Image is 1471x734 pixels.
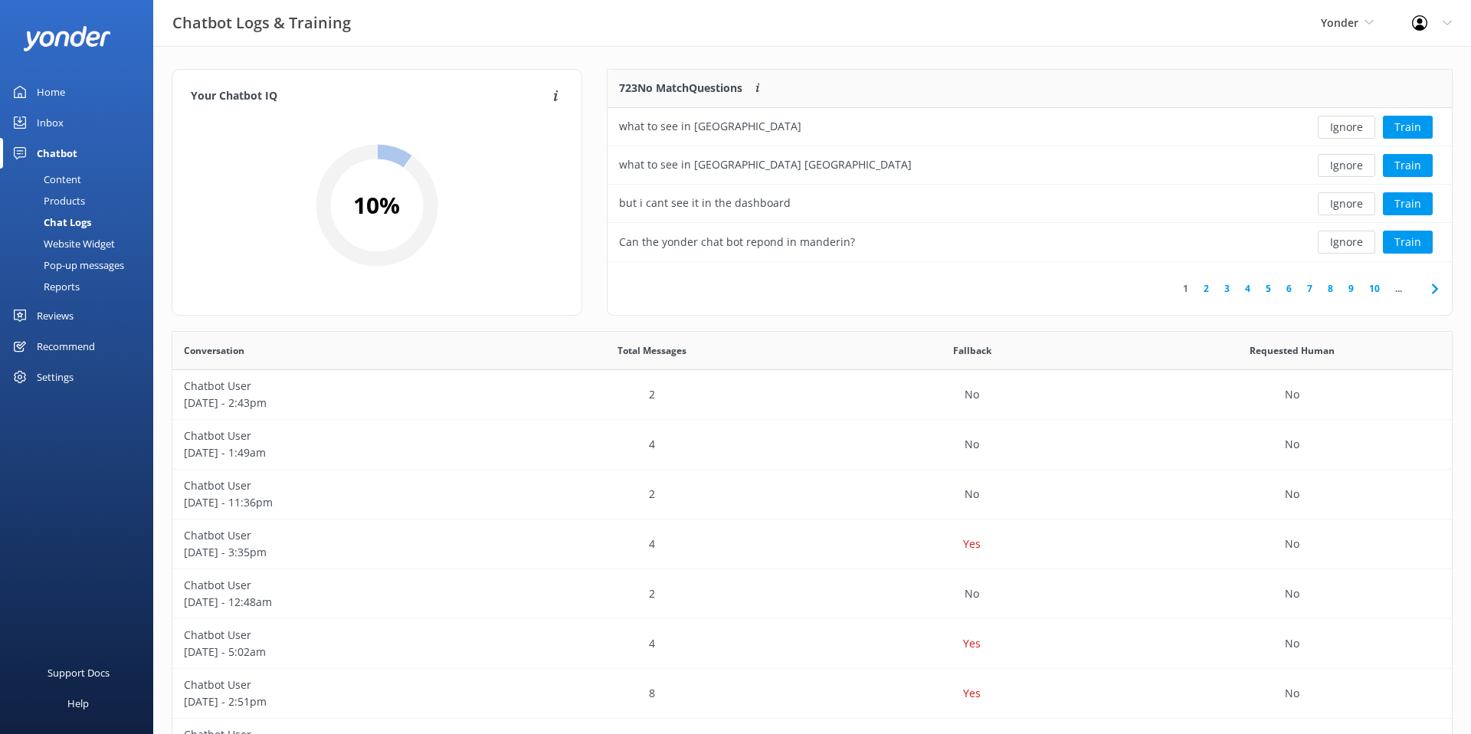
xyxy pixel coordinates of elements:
[963,685,981,702] p: Yes
[9,169,81,190] div: Content
[9,233,153,254] a: Website Widget
[37,107,64,138] div: Inbox
[172,569,1452,619] div: row
[965,386,979,403] p: No
[184,444,481,461] p: [DATE] - 1:49am
[619,156,912,173] div: what to see in [GEOGRAPHIC_DATA] [GEOGRAPHIC_DATA]
[1383,192,1433,215] button: Train
[172,470,1452,519] div: row
[1279,281,1299,296] a: 6
[1237,281,1258,296] a: 4
[9,211,91,233] div: Chat Logs
[184,677,481,693] p: Chatbot User
[649,685,655,702] p: 8
[37,331,95,362] div: Recommend
[608,146,1452,185] div: row
[1285,486,1299,503] p: No
[67,688,89,719] div: Help
[649,486,655,503] p: 2
[963,635,981,652] p: Yes
[172,370,1452,420] div: row
[608,223,1452,261] div: row
[1285,436,1299,453] p: No
[184,378,481,395] p: Chatbot User
[649,585,655,602] p: 2
[1383,116,1433,139] button: Train
[965,585,979,602] p: No
[172,420,1452,470] div: row
[1318,192,1375,215] button: Ignore
[1299,281,1320,296] a: 7
[184,577,481,594] p: Chatbot User
[191,88,549,105] h4: Your Chatbot IQ
[9,190,153,211] a: Products
[1285,635,1299,652] p: No
[1318,116,1375,139] button: Ignore
[1341,281,1361,296] a: 9
[619,234,855,251] div: Can the yonder chat bot repond in manderin?
[48,657,110,688] div: Support Docs
[965,486,979,503] p: No
[1258,281,1279,296] a: 5
[353,187,400,224] h2: 10 %
[1285,536,1299,552] p: No
[965,436,979,453] p: No
[172,619,1452,669] div: row
[649,536,655,552] p: 4
[608,108,1452,146] div: row
[9,211,153,233] a: Chat Logs
[963,536,981,552] p: Yes
[172,669,1452,719] div: row
[184,395,481,411] p: [DATE] - 2:43pm
[23,26,111,51] img: yonder-white-logo.png
[619,195,791,211] div: but i cant see it in the dashboard
[1318,231,1375,254] button: Ignore
[184,527,481,544] p: Chatbot User
[1320,281,1341,296] a: 8
[1387,281,1410,296] span: ...
[9,276,80,297] div: Reports
[1383,154,1433,177] button: Train
[37,362,74,392] div: Settings
[9,169,153,190] a: Content
[184,343,244,358] span: Conversation
[1196,281,1217,296] a: 2
[649,436,655,453] p: 4
[184,693,481,710] p: [DATE] - 2:51pm
[1250,343,1335,358] span: Requested Human
[9,190,85,211] div: Products
[619,80,742,97] p: 723 No Match Questions
[172,11,351,35] h3: Chatbot Logs & Training
[184,494,481,511] p: [DATE] - 11:36pm
[1321,15,1358,30] span: Yonder
[9,254,124,276] div: Pop-up messages
[1175,281,1196,296] a: 1
[184,644,481,660] p: [DATE] - 5:02am
[649,386,655,403] p: 2
[37,77,65,107] div: Home
[184,477,481,494] p: Chatbot User
[184,627,481,644] p: Chatbot User
[618,343,686,358] span: Total Messages
[9,276,153,297] a: Reports
[608,108,1452,261] div: grid
[37,138,77,169] div: Chatbot
[9,233,115,254] div: Website Widget
[172,519,1452,569] div: row
[1383,231,1433,254] button: Train
[608,185,1452,223] div: row
[1318,154,1375,177] button: Ignore
[1285,585,1299,602] p: No
[9,254,153,276] a: Pop-up messages
[184,594,481,611] p: [DATE] - 12:48am
[184,544,481,561] p: [DATE] - 3:35pm
[37,300,74,331] div: Reviews
[1285,386,1299,403] p: No
[619,118,801,135] div: what to see in [GEOGRAPHIC_DATA]
[184,428,481,444] p: Chatbot User
[649,635,655,652] p: 4
[1361,281,1387,296] a: 10
[1217,281,1237,296] a: 3
[953,343,991,358] span: Fallback
[1285,685,1299,702] p: No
